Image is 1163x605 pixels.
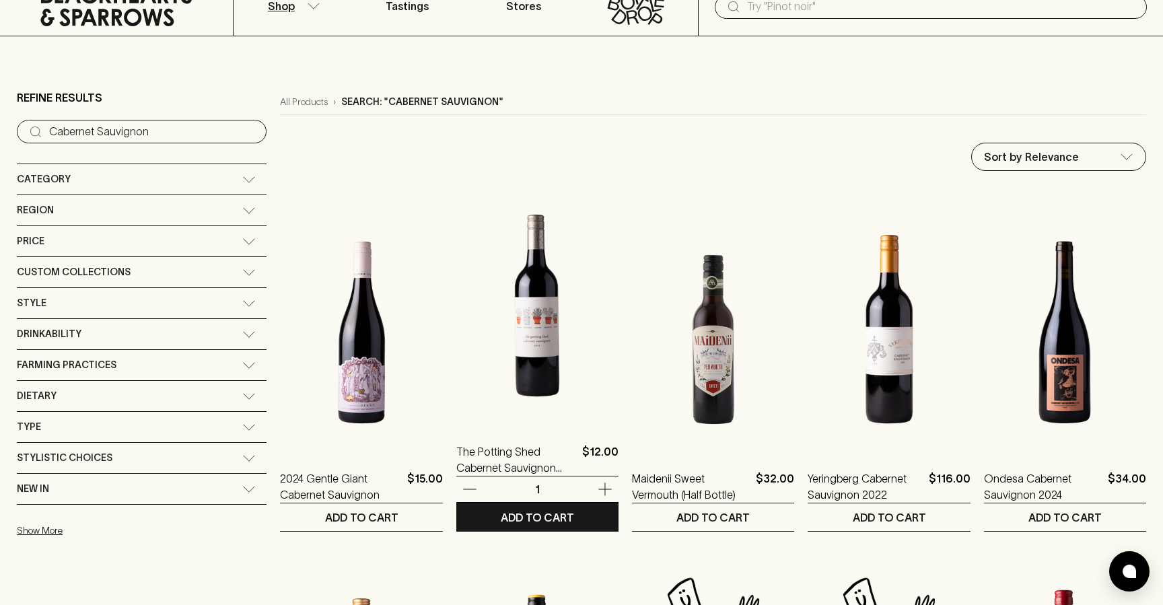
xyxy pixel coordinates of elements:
p: ADD TO CART [676,509,750,526]
div: Dietary [17,381,267,411]
p: ADD TO CART [325,509,398,526]
div: Sort by Relevance [972,143,1146,170]
span: Drinkability [17,326,81,343]
div: Region [17,195,267,225]
div: Type [17,412,267,442]
div: Price [17,226,267,256]
div: Farming Practices [17,350,267,380]
button: ADD TO CART [984,503,1146,531]
span: Dietary [17,388,57,404]
p: › [333,95,336,109]
p: ADD TO CART [501,509,574,526]
span: Custom Collections [17,264,131,281]
div: Stylistic Choices [17,443,267,473]
a: All Products [280,95,328,109]
p: ADD TO CART [853,509,926,526]
div: Drinkability [17,319,267,349]
button: ADD TO CART [808,503,970,531]
a: Yeringberg Cabernet Sauvignon 2022 [808,470,923,503]
span: Style [17,295,46,312]
p: $116.00 [929,470,971,503]
a: The Potting Shed Cabernet Sauvignon 2021 [456,443,577,476]
p: $34.00 [1108,470,1146,503]
button: ADD TO CART [456,503,619,531]
span: Type [17,419,41,435]
div: Custom Collections [17,257,267,287]
a: Maidenii Sweet Vermouth (Half Bottle) [632,470,750,503]
a: Ondesa Cabernet Sauvignon 2024 [984,470,1102,503]
button: ADD TO CART [280,503,442,531]
img: 2024 Gentle Giant Cabernet Sauvignon [280,215,442,450]
span: Price [17,233,44,250]
img: Yeringberg Cabernet Sauvignon 2022 [808,215,970,450]
p: 1 [521,482,553,497]
p: $15.00 [407,470,443,503]
img: The Potting Shed Cabernet Sauvignon 2021 [456,188,619,423]
button: Show More [17,517,193,544]
img: Ondesa Cabernet Sauvignon 2024 [984,215,1146,450]
span: Category [17,171,71,188]
div: New In [17,474,267,504]
button: ADD TO CART [632,503,794,531]
span: New In [17,481,49,497]
a: 2024 Gentle Giant Cabernet Sauvignon [280,470,401,503]
p: ADD TO CART [1028,509,1102,526]
p: Sort by Relevance [984,149,1079,165]
img: bubble-icon [1123,565,1136,578]
div: Category [17,164,267,194]
span: Stylistic Choices [17,450,112,466]
img: Maidenii Sweet Vermouth (Half Bottle) [632,215,794,450]
p: Search: "Cabernet Sauvignon" [341,95,503,109]
div: Style [17,288,267,318]
p: $12.00 [582,443,619,476]
span: Region [17,202,54,219]
input: Try “Pinot noir” [49,121,256,143]
p: $32.00 [756,470,794,503]
p: Refine Results [17,90,102,106]
span: Farming Practices [17,357,116,373]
